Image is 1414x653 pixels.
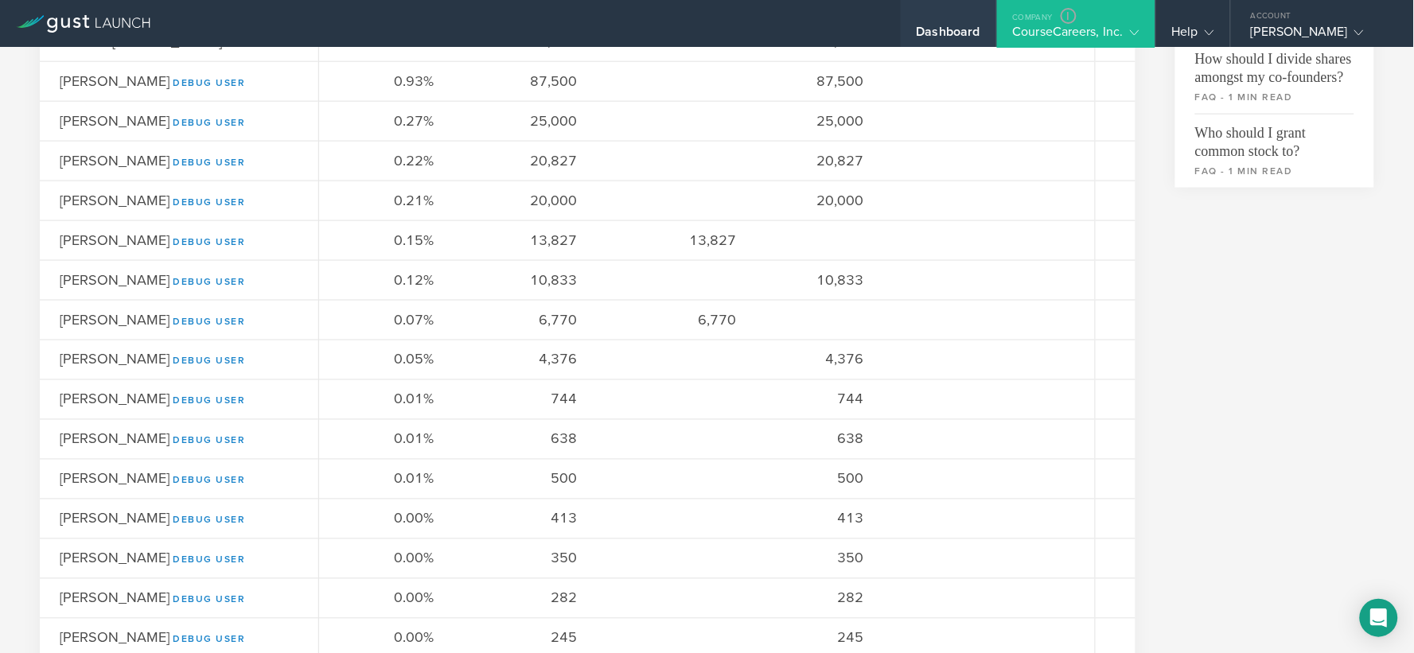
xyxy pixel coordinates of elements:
[474,270,578,290] div: 10,833
[339,309,434,330] div: 0.07%
[173,77,246,88] a: Debug User
[173,554,246,566] a: Debug User
[173,157,246,168] a: Debug User
[339,270,434,290] div: 0.12%
[777,190,864,211] div: 20,000
[339,349,434,370] div: 0.05%
[60,230,338,251] div: [PERSON_NAME]
[339,588,434,608] div: 0.00%
[60,349,338,370] div: [PERSON_NAME]
[173,594,246,605] a: Debug User
[173,515,246,526] a: Debug User
[777,628,864,648] div: 245
[173,356,246,367] a: Debug User
[474,588,578,608] div: 282
[60,270,338,290] div: [PERSON_NAME]
[474,190,578,211] div: 20,000
[777,270,864,290] div: 10,833
[339,429,434,449] div: 0.01%
[474,508,578,529] div: 413
[777,588,864,608] div: 282
[474,349,578,370] div: 4,376
[777,150,864,171] div: 20,827
[60,468,338,489] div: [PERSON_NAME]
[339,628,434,648] div: 0.00%
[474,468,578,489] div: 500
[1172,24,1214,48] div: Help
[1175,40,1374,114] a: How should I divide shares amongst my co-founders?faq - 1 min read
[1195,90,1354,104] small: faq - 1 min read
[1195,114,1354,161] span: Who should I grant common stock to?
[173,395,246,406] a: Debug User
[339,548,434,569] div: 0.00%
[474,628,578,648] div: 245
[777,349,864,370] div: 4,376
[60,150,338,171] div: [PERSON_NAME]
[339,71,434,91] div: 0.93%
[173,236,246,247] a: Debug User
[777,508,864,529] div: 413
[474,111,578,131] div: 25,000
[173,475,246,486] a: Debug User
[474,309,578,330] div: 6,770
[173,634,246,645] a: Debug User
[474,389,578,410] div: 744
[474,230,578,251] div: 13,827
[1251,24,1386,48] div: [PERSON_NAME]
[173,196,246,208] a: Debug User
[474,429,578,449] div: 638
[173,316,246,327] a: Debug User
[173,276,246,287] a: Debug User
[1013,24,1139,48] div: CourseCareers, Inc.
[60,389,338,410] div: [PERSON_NAME]
[474,548,578,569] div: 350
[339,468,434,489] div: 0.01%
[60,190,338,211] div: [PERSON_NAME]
[339,508,434,529] div: 0.00%
[474,150,578,171] div: 20,827
[1195,164,1354,178] small: faq - 1 min read
[60,309,338,330] div: [PERSON_NAME]
[60,508,338,529] div: [PERSON_NAME]
[777,71,864,91] div: 87,500
[777,389,864,410] div: 744
[1195,40,1354,87] span: How should I divide shares amongst my co-founders?
[339,190,434,211] div: 0.21%
[339,389,434,410] div: 0.01%
[777,111,864,131] div: 25,000
[60,628,338,648] div: [PERSON_NAME]
[777,429,864,449] div: 638
[173,117,246,128] a: Debug User
[173,435,246,446] a: Debug User
[60,71,338,91] div: [PERSON_NAME]
[1175,114,1374,188] a: Who should I grant common stock to?faq - 1 min read
[226,37,298,49] a: Debug User
[60,429,338,449] div: [PERSON_NAME]
[60,548,338,569] div: [PERSON_NAME]
[60,111,338,131] div: [PERSON_NAME]
[777,468,864,489] div: 500
[617,309,737,330] div: 6,770
[339,111,434,131] div: 0.27%
[777,548,864,569] div: 350
[339,150,434,171] div: 0.22%
[60,588,338,608] div: [PERSON_NAME]
[474,71,578,91] div: 87,500
[917,24,980,48] div: Dashboard
[1360,599,1398,637] div: Open Intercom Messenger
[339,230,434,251] div: 0.15%
[617,230,737,251] div: 13,827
